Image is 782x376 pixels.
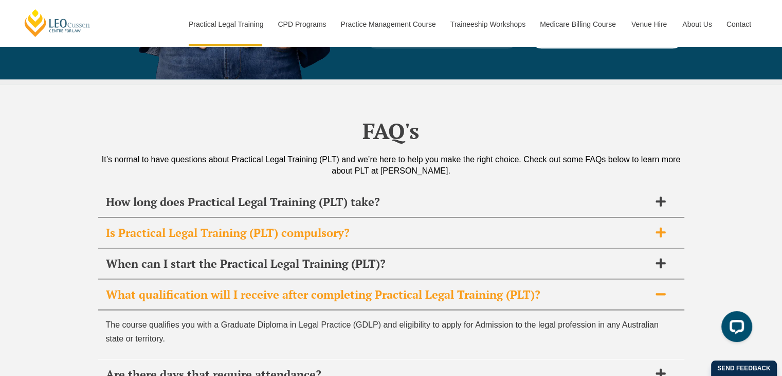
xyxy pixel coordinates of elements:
h2: What qualification will I receive after completing Practical Legal Training (PLT)? [106,287,650,302]
a: Practical Legal Training [181,2,270,46]
a: Medicare Billing Course [532,2,624,46]
a: [PERSON_NAME] Centre for Law [23,8,92,38]
a: About Us [675,2,719,46]
a: Venue Hire [624,2,675,46]
a: CPD Programs [270,2,333,46]
h2: Is Practical Legal Training (PLT) compulsory? [106,226,650,240]
a: Traineeship Workshops [443,2,532,46]
a: Practice Management Course [333,2,443,46]
h2: When can I start the Practical Legal Training (PLT)? [106,257,650,271]
h2: How long does Practical Legal Training (PLT) take? [106,195,650,209]
div: It’s normal to have questions about Practical Legal Training (PLT) and we’re here to help you mak... [98,154,684,177]
p: The course qualifies you with a Graduate Diploma in Legal Practice (GDLP) and eligibility to appl... [106,318,677,346]
iframe: LiveChat chat widget [713,307,756,350]
a: Contact [719,2,759,46]
h2: FAQ's [98,118,684,144]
